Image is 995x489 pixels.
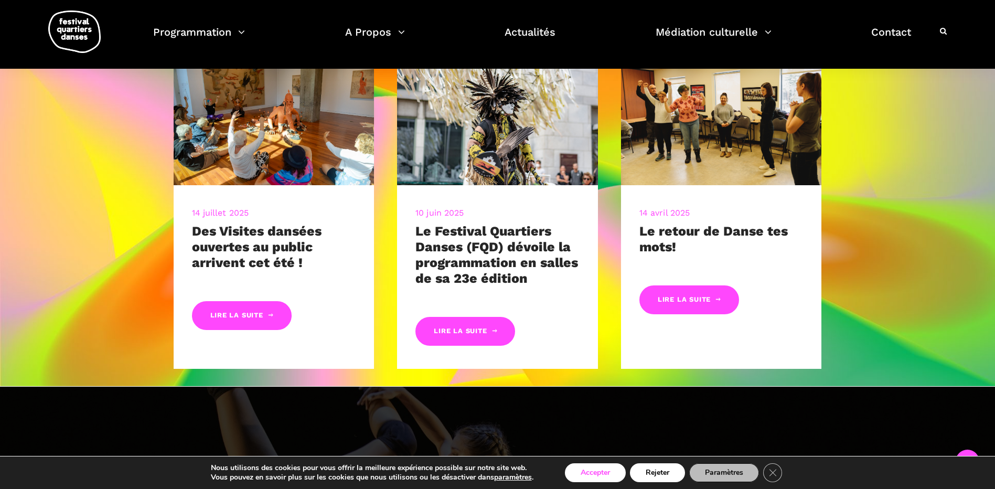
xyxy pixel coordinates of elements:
[494,473,532,482] button: paramètres
[415,317,515,346] a: Lire la suite
[153,23,245,54] a: Programmation
[397,51,598,185] img: R Barbara Diabo 11 crédit Romain Lorraine (30)
[48,10,101,53] img: logo-fqd-med
[763,463,782,482] button: Close GDPR Cookie Banner
[345,23,405,54] a: A Propos
[621,51,822,185] img: CARI, 8 mars 2023-209
[505,23,555,54] a: Actualités
[639,208,690,218] a: 14 avril 2025
[211,473,533,482] p: Vous pouvez en savoir plus sur les cookies que nous utilisons ou les désactiver dans .
[192,301,292,330] a: Lire la suite
[211,463,533,473] p: Nous utilisons des cookies pour vous offrir la meilleure expérience possible sur notre site web.
[192,224,322,270] a: Des Visites dansées ouvertes au public arrivent cet été !
[630,463,685,482] button: Rejeter
[565,463,626,482] button: Accepter
[174,51,375,185] img: 20240905-9595
[689,463,759,482] button: Paramètres
[871,23,911,54] a: Contact
[656,23,772,54] a: Médiation culturelle
[639,285,739,314] a: Lire la suite
[415,208,464,218] a: 10 juin 2025
[639,224,788,254] a: Le retour de Danse tes mots!
[192,208,249,218] a: 14 juillet 2025
[415,224,578,286] a: Le Festival Quartiers Danses (FQD) dévoile la programmation en salles de sa 23e édition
